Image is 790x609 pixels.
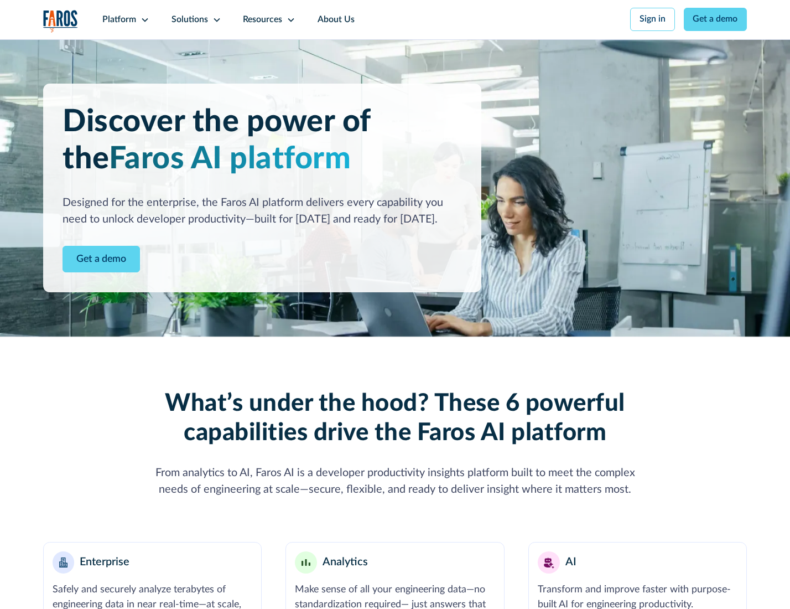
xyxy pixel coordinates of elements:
[565,554,576,571] div: AI
[43,10,79,33] a: home
[63,195,461,228] div: Designed for the enterprise, the Faros AI platform delivers every capability you need to unlock d...
[59,558,68,567] img: Enterprise building blocks or structure icon
[63,246,140,273] a: Contact Modal
[142,389,648,447] h2: What’s under the hood? These 6 powerful capabilities drive the Faros AI platform
[102,13,136,27] div: Platform
[630,8,675,31] a: Sign in
[63,104,461,178] h1: Discover the power of the
[540,554,557,571] img: AI robot or assistant icon
[109,143,351,174] span: Faros AI platform
[43,10,79,33] img: Logo of the analytics and reporting company Faros.
[171,13,208,27] div: Solutions
[243,13,282,27] div: Resources
[302,559,310,566] img: Minimalist bar chart analytics icon
[684,8,747,31] a: Get a demo
[323,554,368,571] div: Analytics
[80,554,129,571] div: Enterprise
[142,465,648,498] div: From analytics to AI, Faros AI is a developer productivity insights platform built to meet the co...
